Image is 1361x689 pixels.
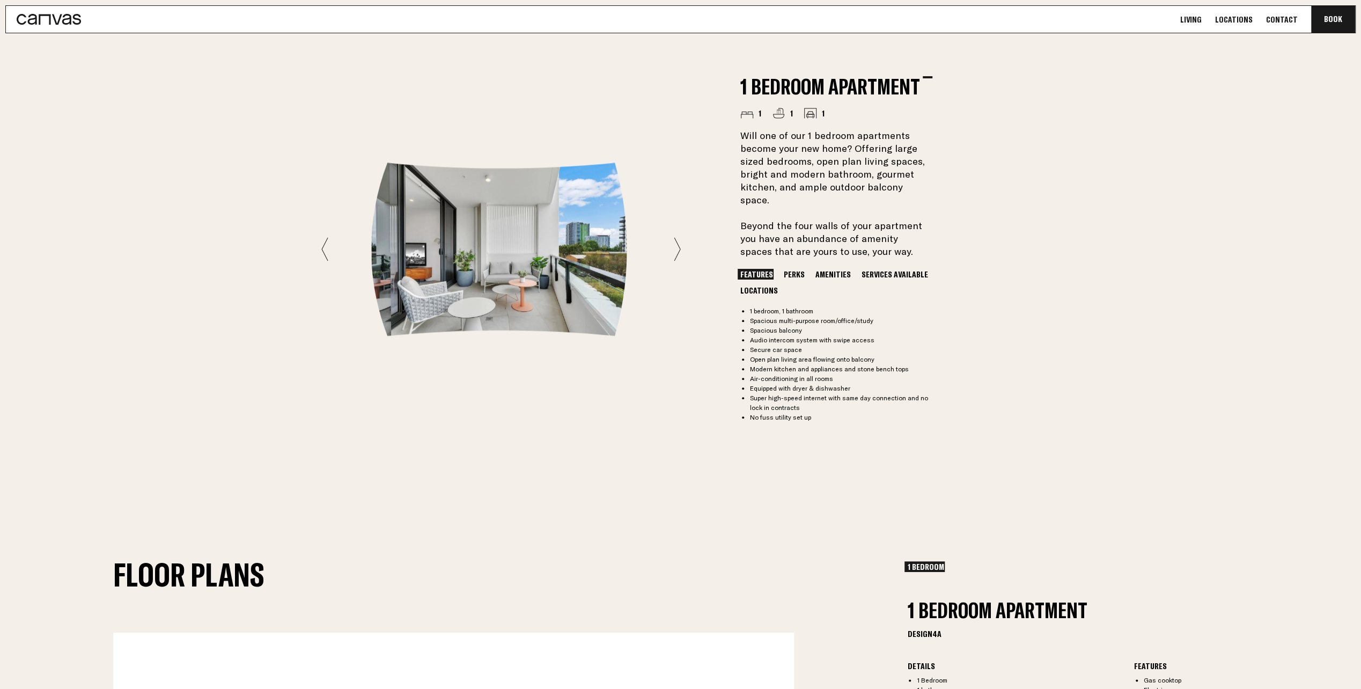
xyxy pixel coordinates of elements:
[740,76,920,97] h2: 1 Bedroom Apartment
[1212,14,1256,25] a: Locations
[750,393,932,413] li: Super high-speed internet with same day connection and no lock in contracts
[750,364,932,374] li: Modern kitchen and appliances and stone bench tops
[750,374,932,384] li: Air-conditioning in all rooms
[1134,662,1361,670] div: Features
[750,306,932,316] li: 1 bedroom, 1 bathroom
[907,629,1361,638] div: Design 4A
[907,600,1361,620] h2: 1 Bedroom Apartment
[859,269,931,280] button: Services Available
[371,163,631,336] img: balcony
[740,129,932,258] p: Will one of our 1 bedroom apartments become your new home? Offering large sized bedrooms, open pl...
[750,335,932,345] li: Audio intercom system with swipe access
[813,269,854,280] button: Amenities
[750,316,932,326] li: Spacious multi-purpose room/office/study
[1263,14,1301,25] a: Contact
[1311,6,1355,33] button: Book
[750,355,932,364] li: Open plan living area flowing onto balcony
[907,662,1134,670] div: Details
[904,561,946,572] button: 1 Bedroom
[738,285,781,296] button: Locations
[750,413,932,422] li: No fuss utility set up
[1177,14,1205,25] a: Living
[772,107,793,119] li: 1
[917,676,1134,685] li: 1 Bedroom
[750,326,932,335] li: Spacious balcony
[113,561,794,633] h2: Floor Plans
[781,269,807,280] button: Perks
[1144,676,1361,685] li: Gas cooktop
[750,384,932,393] li: Equipped with dryer & dishwasher
[750,345,932,355] li: Secure car space
[804,107,825,119] li: 1
[740,107,761,119] li: 1
[738,269,776,280] button: Features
